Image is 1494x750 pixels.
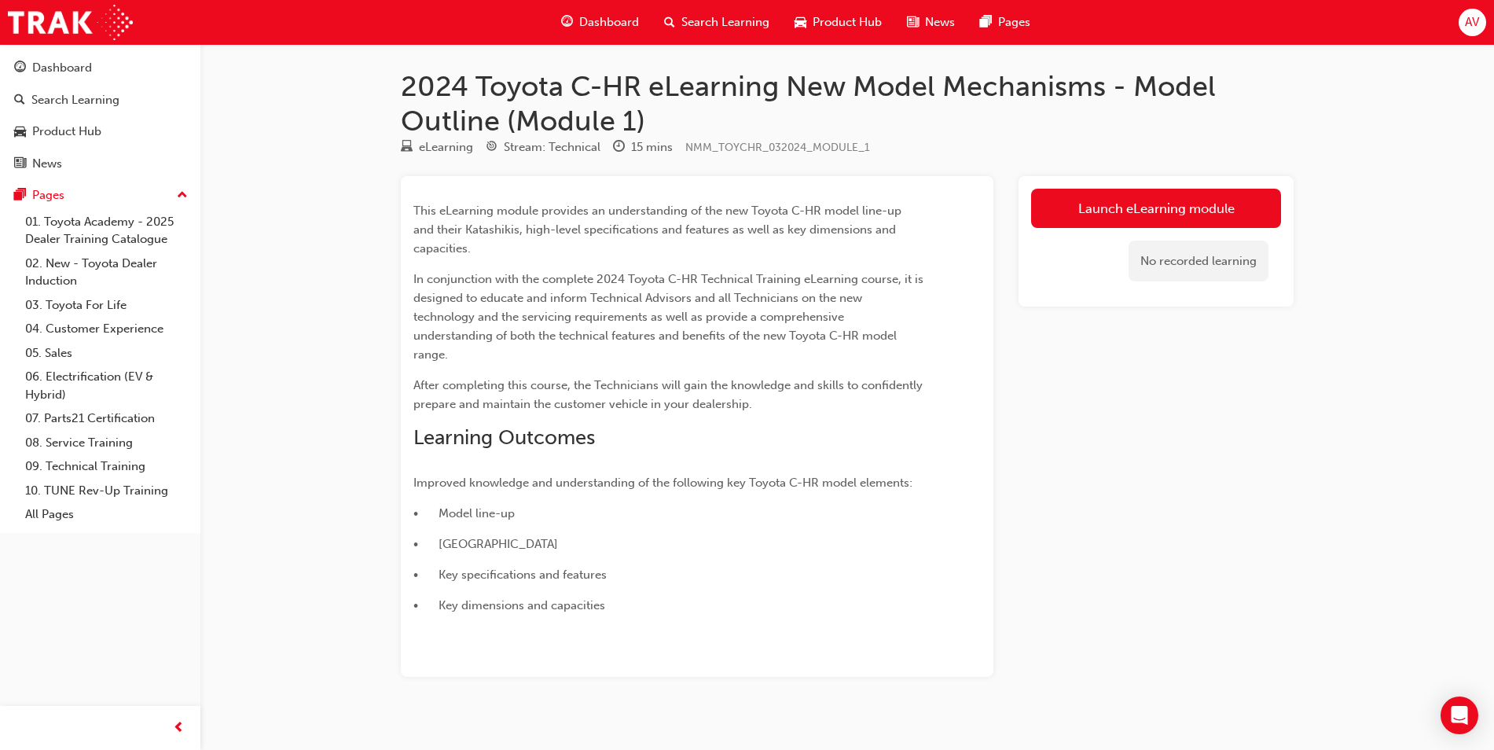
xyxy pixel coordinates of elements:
[664,13,675,32] span: search-icon
[32,59,92,77] div: Dashboard
[401,138,473,157] div: Type
[6,181,194,210] button: Pages
[173,719,185,738] span: prev-icon
[14,189,26,203] span: pages-icon
[486,141,497,155] span: target-icon
[177,186,188,206] span: up-icon
[401,69,1294,138] h1: 2024 Toyota C-HR eLearning New Model Mechanisms - Model Outline (Module 1)
[6,53,194,83] a: Dashboard
[631,138,673,156] div: 15 mins
[19,431,194,455] a: 08. Service Training
[31,91,119,109] div: Search Learning
[681,13,769,31] span: Search Learning
[613,141,625,155] span: clock-icon
[413,476,912,490] span: Improved knowledge and understanding of the following key Toyota C-HR model elements:
[401,141,413,155] span: learningResourceType_ELEARNING-icon
[1459,9,1486,36] button: AV
[894,6,967,39] a: news-iconNews
[782,6,894,39] a: car-iconProduct Hub
[925,13,955,31] span: News
[1465,13,1479,31] span: AV
[980,13,992,32] span: pages-icon
[19,502,194,527] a: All Pages
[19,210,194,252] a: 01. Toyota Academy - 2025 Dealer Training Catalogue
[561,13,573,32] span: guage-icon
[413,506,515,520] span: • Model line-up
[907,13,919,32] span: news-icon
[413,568,607,582] span: • Key specifications and features
[14,125,26,139] span: car-icon
[652,6,782,39] a: search-iconSearch Learning
[413,204,905,256] span: This eLearning module provides an understanding of the new Toyota C-HR model line-up and their Ka...
[413,378,926,411] span: After completing this course, the Technicians will gain the knowledge and skills to confidently p...
[19,479,194,503] a: 10. TUNE Rev-Up Training
[579,13,639,31] span: Dashboard
[813,13,882,31] span: Product Hub
[998,13,1030,31] span: Pages
[419,138,473,156] div: eLearning
[413,425,595,450] span: Learning Outcomes
[413,537,558,551] span: • [GEOGRAPHIC_DATA]
[32,123,101,141] div: Product Hub
[795,13,806,32] span: car-icon
[19,317,194,341] a: 04. Customer Experience
[19,454,194,479] a: 09. Technical Training
[1441,697,1478,734] div: Open Intercom Messenger
[19,341,194,366] a: 05. Sales
[19,252,194,293] a: 02. New - Toyota Dealer Induction
[967,6,1043,39] a: pages-iconPages
[19,365,194,406] a: 06. Electrification (EV & Hybrid)
[504,138,600,156] div: Stream: Technical
[32,155,62,173] div: News
[14,157,26,171] span: news-icon
[486,138,600,157] div: Stream
[685,141,870,154] span: Learning resource code
[14,61,26,75] span: guage-icon
[19,406,194,431] a: 07. Parts21 Certification
[19,293,194,318] a: 03. Toyota For Life
[413,598,605,612] span: • Key dimensions and capacities
[6,149,194,178] a: News
[1129,241,1268,282] div: No recorded learning
[1031,189,1281,228] a: Launch eLearning module
[6,117,194,146] a: Product Hub
[6,50,194,181] button: DashboardSearch LearningProduct HubNews
[14,94,25,108] span: search-icon
[32,186,64,204] div: Pages
[6,86,194,115] a: Search Learning
[8,5,133,40] img: Trak
[413,272,927,362] span: In conjunction with the complete 2024 Toyota C-HR Technical Training eLearning course, it is desi...
[613,138,673,157] div: Duration
[549,6,652,39] a: guage-iconDashboard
